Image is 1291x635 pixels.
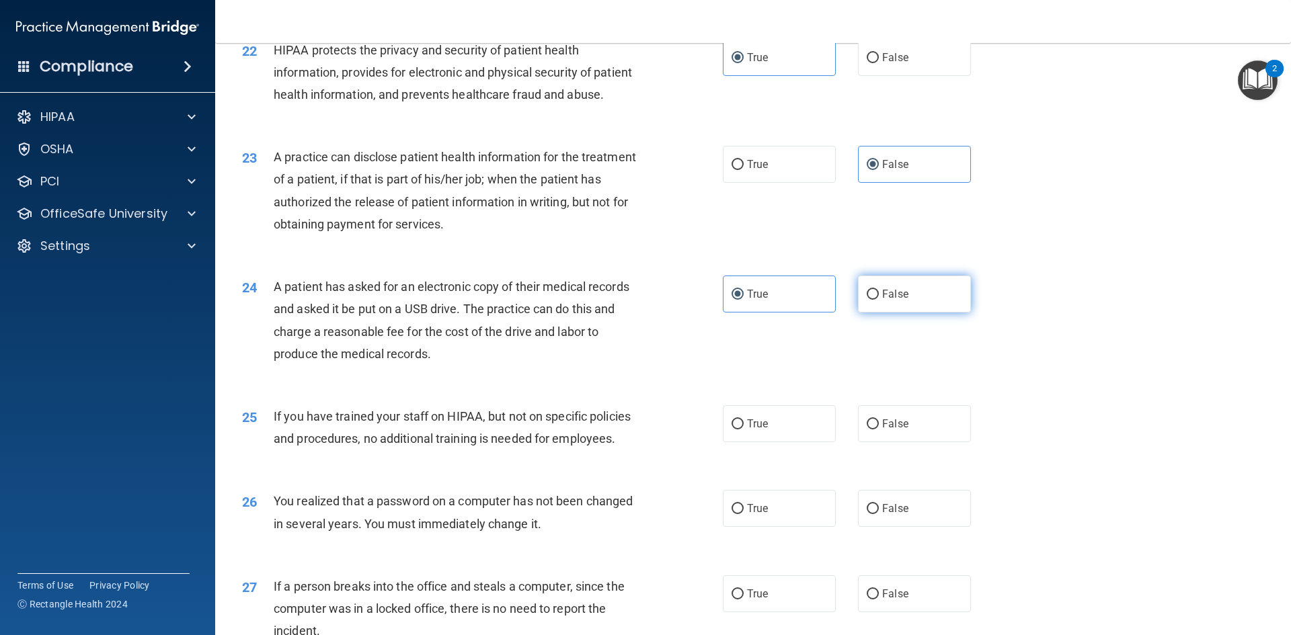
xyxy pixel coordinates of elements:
[242,150,257,166] span: 23
[882,51,908,64] span: False
[882,158,908,171] span: False
[17,579,73,592] a: Terms of Use
[274,494,633,530] span: You realized that a password on a computer has not been changed in several years. You must immedi...
[747,587,768,600] span: True
[867,160,879,170] input: False
[732,53,744,63] input: True
[242,579,257,595] span: 27
[16,141,196,157] a: OSHA
[882,417,908,430] span: False
[747,417,768,430] span: True
[16,206,196,222] a: OfficeSafe University
[274,280,629,361] span: A patient has asked for an electronic copy of their medical records and asked it be put on a USB ...
[1238,60,1278,100] button: Open Resource Center, 2 new notifications
[16,14,199,41] img: PMB logo
[40,206,167,222] p: OfficeSafe University
[732,290,744,300] input: True
[16,109,196,125] a: HIPAA
[732,419,744,429] input: True
[747,502,768,515] span: True
[242,43,257,59] span: 22
[274,150,636,231] span: A practice can disclose patient health information for the treatment of a patient, if that is par...
[867,53,879,63] input: False
[40,173,59,189] p: PCI
[242,280,257,296] span: 24
[274,409,631,446] span: If you have trained your staff on HIPAA, but not on specific policies and procedures, no addition...
[747,158,768,171] span: True
[40,109,75,125] p: HIPAA
[1272,69,1277,86] div: 2
[747,288,768,300] span: True
[40,141,74,157] p: OSHA
[867,504,879,514] input: False
[89,579,150,592] a: Privacy Policy
[242,494,257,510] span: 26
[867,419,879,429] input: False
[16,238,196,254] a: Settings
[882,587,908,600] span: False
[40,57,133,76] h4: Compliance
[867,589,879,599] input: False
[867,290,879,300] input: False
[747,51,768,64] span: True
[732,589,744,599] input: True
[242,409,257,425] span: 25
[882,502,908,515] span: False
[732,504,744,514] input: True
[1058,540,1275,593] iframe: Drift Widget Chat Controller
[274,43,632,101] span: HIPAA protects the privacy and security of patient health information, provides for electronic an...
[16,173,196,189] a: PCI
[40,238,90,254] p: Settings
[732,160,744,170] input: True
[17,597,128,611] span: Ⓒ Rectangle Health 2024
[882,288,908,300] span: False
